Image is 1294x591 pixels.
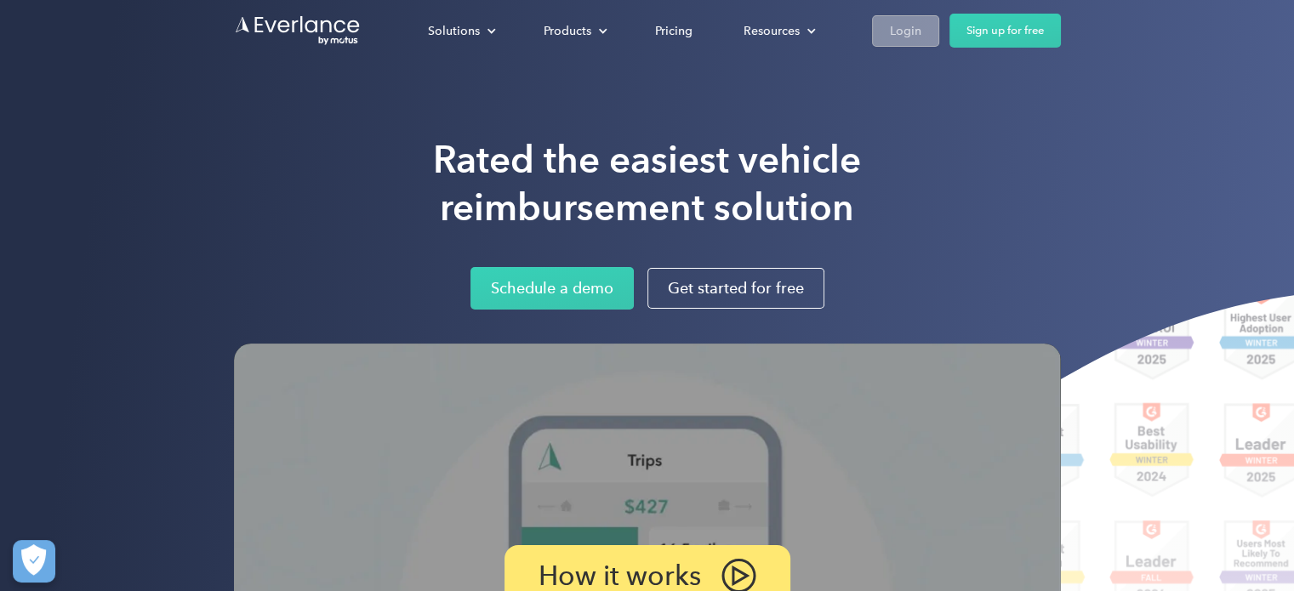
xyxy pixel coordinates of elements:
[647,268,824,309] a: Get started for free
[727,16,829,46] div: Resources
[890,20,921,42] div: Login
[433,136,861,231] h1: Rated the easiest vehicle reimbursement solution
[872,15,939,47] a: Login
[655,20,693,42] div: Pricing
[125,101,210,137] input: Submit
[13,540,55,582] button: Cookies Settings
[544,20,591,42] div: Products
[744,20,800,42] div: Resources
[949,14,1061,48] a: Sign up for free
[539,564,701,588] p: How it works
[470,267,634,310] a: Schedule a demo
[638,16,710,46] a: Pricing
[527,16,621,46] div: Products
[234,14,362,47] a: Go to homepage
[428,20,480,42] div: Solutions
[411,16,510,46] div: Solutions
